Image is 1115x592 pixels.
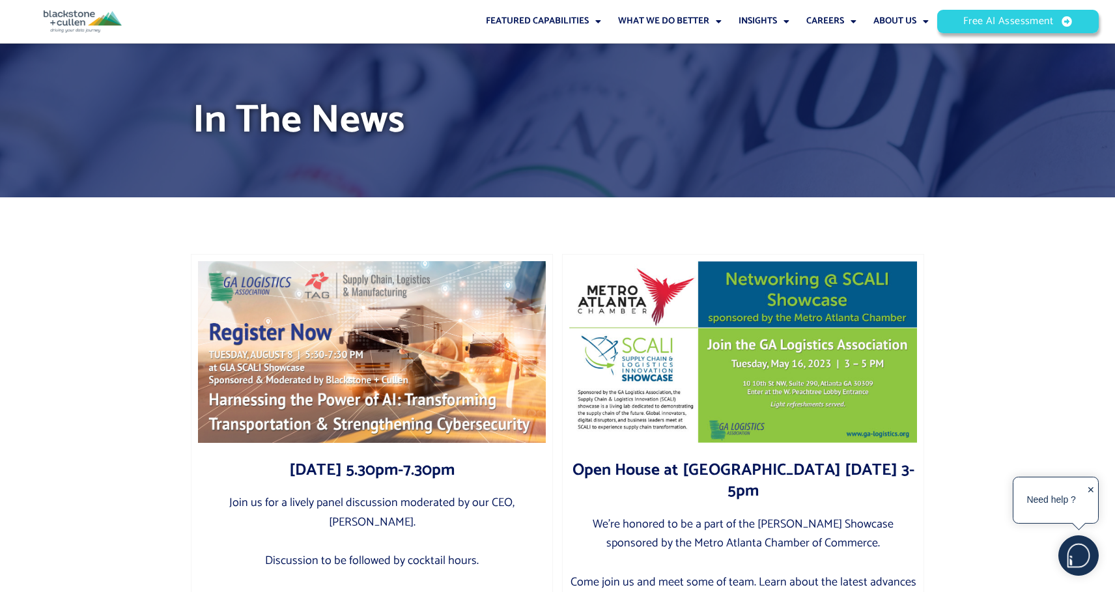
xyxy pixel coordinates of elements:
a: Free AI Assessment [938,10,1097,33]
a: Open House at [GEOGRAPHIC_DATA] [DATE] 3-5pm [572,457,914,505]
p: Join us for a lively panel discussion moderated by our CEO, [PERSON_NAME]. Discussion to be follo... [198,494,546,571]
div: ✕ [1087,481,1095,521]
span: Free AI Assessment [964,16,1053,27]
img: SCALI Atlanta Events AI logistics Supply Chain [198,261,546,443]
div: Need help ? [1015,479,1087,521]
h1: In The News [193,93,922,148]
img: users%2F5SSOSaKfQqXq3cFEnIZRYMEs4ra2%2Fmedia%2Fimages%2F-Bulle%20blanche%20sans%20fond%20%2B%20ma... [1059,536,1098,575]
a: [DATE] 5.30pm-7.30pm [289,457,455,483]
